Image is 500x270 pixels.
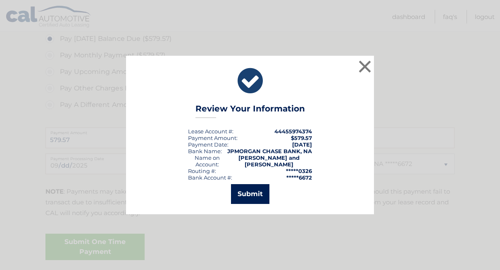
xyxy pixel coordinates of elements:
[188,154,226,168] div: Name on Account:
[188,168,216,174] div: Routing #:
[357,58,373,75] button: ×
[188,148,222,154] div: Bank Name:
[188,135,238,141] div: Payment Amount:
[227,148,312,154] strong: JPMORGAN CHASE BANK, NA
[274,128,312,135] strong: 44455974374
[292,141,312,148] span: [DATE]
[231,184,269,204] button: Submit
[188,141,229,148] div: :
[188,128,233,135] div: Lease Account #:
[291,135,312,141] span: $579.57
[195,104,305,118] h3: Review Your Information
[188,141,227,148] span: Payment Date
[238,154,300,168] strong: [PERSON_NAME] and [PERSON_NAME]
[188,174,232,181] div: Bank Account #:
